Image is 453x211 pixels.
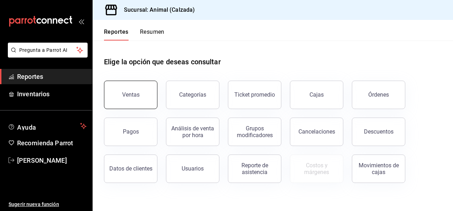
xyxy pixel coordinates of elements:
font: Recomienda Parrot [17,139,73,147]
h3: Sucursal: Animal (Calzada) [118,6,195,14]
span: Pregunta a Parrot AI [19,47,77,54]
button: Ventas [104,81,157,109]
button: Usuarios [166,155,219,183]
button: Pagos [104,118,157,146]
button: Grupos modificadores [228,118,281,146]
div: Datos de clientes [109,165,152,172]
div: Ticket promedio [234,91,275,98]
button: Pregunta a Parrot AI [8,43,88,58]
div: Categorías [179,91,206,98]
font: Reportes [104,28,129,36]
font: Reportes [17,73,43,80]
button: Descuentos [352,118,405,146]
div: Cajas [309,91,324,99]
div: Órdenes [368,91,389,98]
button: Movimientos de cajas [352,155,405,183]
div: Pagos [123,128,139,135]
div: Grupos modificadores [233,125,277,139]
div: Usuarios [182,165,204,172]
div: Pestañas de navegación [104,28,165,40]
div: Movimientos de cajas [356,162,401,175]
div: Descuentos [364,128,394,135]
font: Inventarios [17,90,50,98]
button: Ticket promedio [228,81,281,109]
div: Ventas [122,91,140,98]
button: Datos de clientes [104,155,157,183]
h1: Elige la opción que deseas consultar [104,56,221,67]
div: Reporte de asistencia [233,162,277,175]
font: [PERSON_NAME] [17,157,67,164]
a: Cajas [290,81,343,109]
button: Reporte de asistencia [228,155,281,183]
button: Análisis de venta por hora [166,118,219,146]
button: open_drawer_menu [78,18,84,24]
button: Categorías [166,81,219,109]
div: Costos y márgenes [295,162,339,175]
div: Cancelaciones [298,128,335,135]
a: Pregunta a Parrot AI [5,52,88,59]
span: Ayuda [17,122,77,130]
div: Análisis de venta por hora [171,125,215,139]
font: Sugerir nueva función [9,201,59,207]
button: Órdenes [352,81,405,109]
button: Contrata inventarios para ver este reporte [290,155,343,183]
button: Cancelaciones [290,118,343,146]
button: Resumen [140,28,165,40]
